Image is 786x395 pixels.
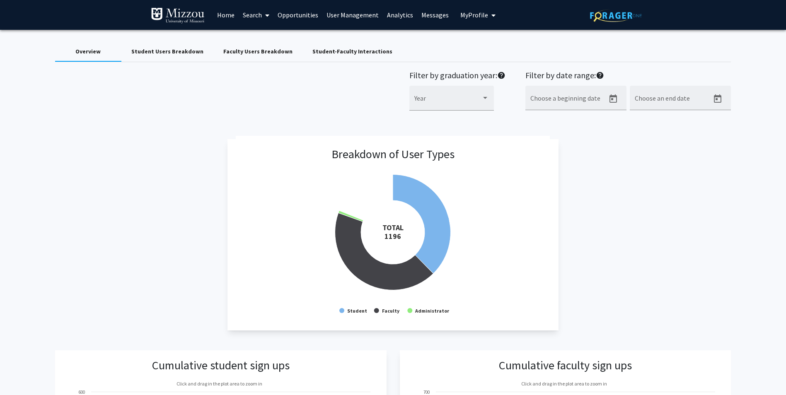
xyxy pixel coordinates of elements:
button: Open calendar [709,91,726,107]
iframe: Chat [6,358,35,389]
a: Opportunities [273,0,322,29]
div: Student-Faculty Interactions [312,47,392,56]
text: Administrator [415,308,450,314]
h3: Cumulative faculty sign ups [499,359,632,373]
a: User Management [322,0,383,29]
h2: Filter by date range: [525,70,731,82]
h3: Cumulative student sign ups [152,359,290,373]
tspan: TOTAL 1196 [382,223,403,241]
button: Open calendar [605,91,622,107]
div: Student Users Breakdown [131,47,203,56]
text: Student [347,308,367,314]
div: Overview [75,47,101,56]
text: Click and drag in the plot area to zoom in [176,381,262,387]
h2: Filter by graduation year: [409,70,505,82]
a: Analytics [383,0,417,29]
text: 700 [423,389,430,395]
h3: Breakdown of User Types [331,147,455,161]
mat-icon: help [497,70,505,80]
div: Faculty Users Breakdown [223,47,293,56]
a: Search [239,0,273,29]
img: University of Missouri Logo [151,7,205,24]
a: Home [213,0,239,29]
a: Messages [417,0,453,29]
text: Click and drag in the plot area to zoom in [521,381,607,387]
span: My Profile [460,11,488,19]
mat-icon: help [596,70,604,80]
img: ForagerOne Logo [590,9,642,22]
text: Faculty [382,308,399,314]
text: 600 [79,389,85,395]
